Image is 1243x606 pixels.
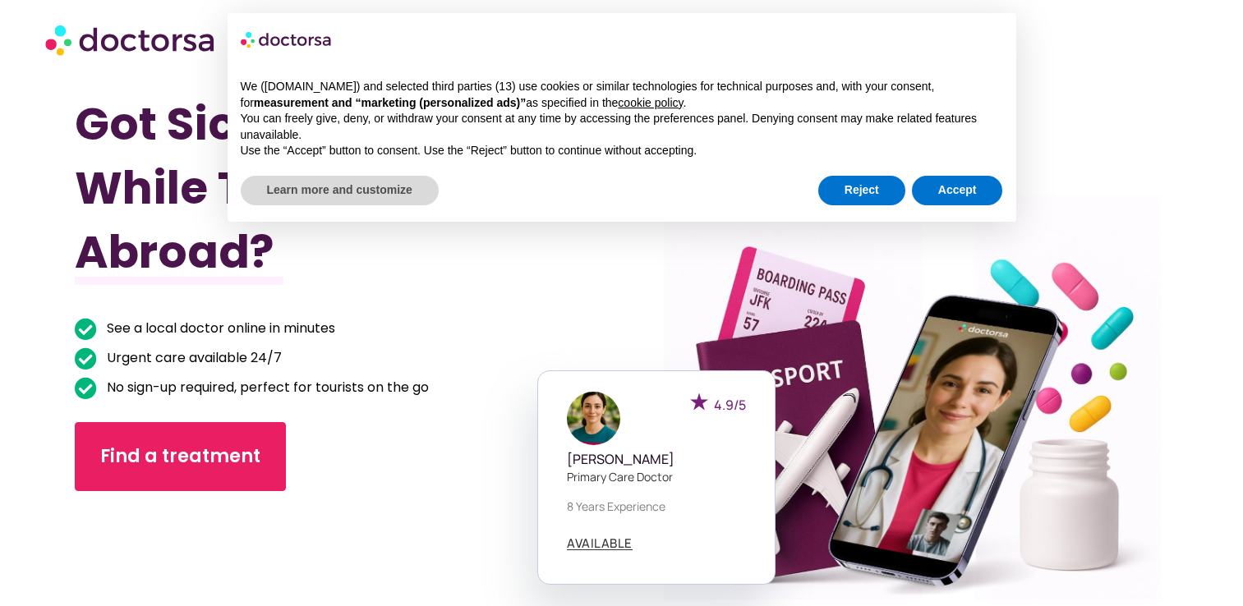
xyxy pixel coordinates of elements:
span: Find a treatment [100,443,260,470]
p: Primary care doctor [567,468,746,485]
button: Learn more and customize [241,176,439,205]
button: Reject [818,176,905,205]
span: Urgent care available 24/7 [103,347,282,370]
a: cookie policy [618,96,683,109]
span: No sign-up required, perfect for tourists on the go [103,376,429,399]
p: You can freely give, deny, or withdraw your consent at any time by accessing the preferences pane... [241,111,1003,143]
p: Use the “Accept” button to consent. Use the “Reject” button to continue without accepting. [241,143,1003,159]
h5: [PERSON_NAME] [567,452,746,467]
a: Find a treatment [75,422,286,491]
strong: measurement and “marketing (personalized ads)” [254,96,526,109]
a: AVAILABLE [567,537,633,550]
img: logo [241,26,333,53]
h1: Got Sick While Traveling Abroad? [75,92,540,284]
span: 4.9/5 [714,396,746,414]
span: See a local doctor online in minutes [103,317,335,340]
p: 8 years experience [567,498,746,515]
button: Accept [912,176,1003,205]
p: We ([DOMAIN_NAME]) and selected third parties (13) use cookies or similar technologies for techni... [241,79,1003,111]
